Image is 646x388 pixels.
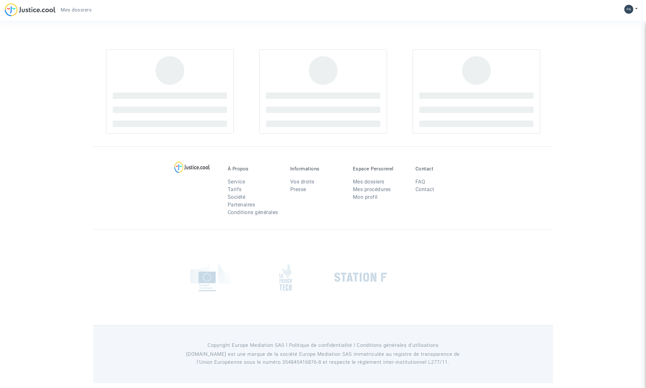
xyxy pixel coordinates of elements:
a: Contact [415,186,434,192]
a: Presse [290,186,306,192]
span: Mes dossiers [61,7,92,13]
img: 70094d8604c59bed666544247a582dd0 [624,5,633,14]
a: Mes dossiers [56,5,97,15]
p: Espace Personnel [353,166,406,172]
a: Vos droits [290,179,315,185]
p: À Propos [228,166,281,172]
a: Société [228,194,246,200]
a: Service [228,179,245,185]
img: logo-lg.svg [174,161,210,173]
a: FAQ [415,179,425,185]
a: Conditions générales [228,209,278,215]
a: Mes dossiers [353,179,384,185]
a: Mon profil [353,194,378,200]
img: jc-logo.svg [5,3,56,16]
p: [DOMAIN_NAME] est une marque de la société Europe Mediation SAS immatriculée au registre de tr... [178,350,468,366]
p: Contact [415,166,468,172]
img: stationf.png [334,272,387,282]
p: Informations [290,166,343,172]
a: Mes procédures [353,186,391,192]
p: Copyright Europe Mediation SAS l Politique de confidentialité l Conditions générales d’utilisa... [178,341,468,349]
a: Partenaires [228,202,255,208]
img: french_tech.png [279,264,292,291]
a: Tarifs [228,186,242,192]
img: europe_commision.png [190,264,230,291]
